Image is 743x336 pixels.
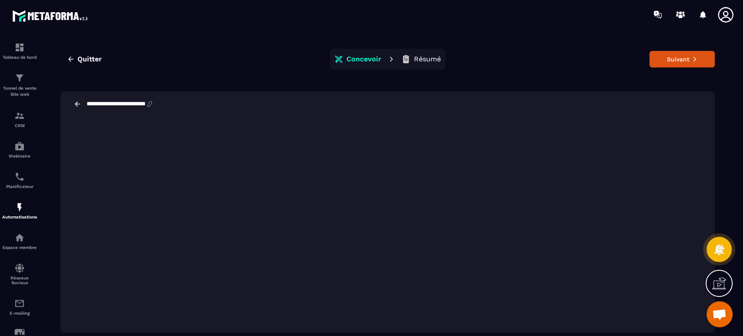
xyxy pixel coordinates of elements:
img: social-network [14,263,25,273]
p: Webinaire [2,154,37,158]
div: Ouvrir le chat [706,301,733,327]
p: Espace membre [2,245,37,250]
a: formationformationTableau de bord [2,36,37,66]
p: Réseaux Sociaux [2,276,37,285]
a: schedulerschedulerPlanificateur [2,165,37,195]
a: automationsautomationsWebinaire [2,134,37,165]
p: Automatisations [2,215,37,219]
button: Suivant [649,51,715,67]
img: formation [14,73,25,83]
img: automations [14,202,25,212]
p: Résumé [414,55,441,64]
img: automations [14,232,25,243]
a: automationsautomationsAutomatisations [2,195,37,226]
a: formationformationCRM [2,104,37,134]
img: email [14,298,25,309]
img: logo [12,8,91,24]
button: Quitter [61,51,108,67]
p: Concevoir [346,55,381,64]
a: emailemailE-mailing [2,292,37,322]
a: automationsautomationsEspace membre [2,226,37,256]
a: social-networksocial-networkRéseaux Sociaux [2,256,37,292]
img: automations [14,141,25,151]
p: CRM [2,123,37,128]
p: Planificateur [2,184,37,189]
span: Quitter [77,55,102,64]
a: formationformationTunnel de vente Site web [2,66,37,104]
p: Tunnel de vente Site web [2,85,37,97]
button: Concevoir [332,50,384,68]
img: formation [14,111,25,121]
p: E-mailing [2,311,37,316]
p: Tableau de bord [2,55,37,60]
img: formation [14,42,25,53]
button: Résumé [399,50,444,68]
img: scheduler [14,171,25,182]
